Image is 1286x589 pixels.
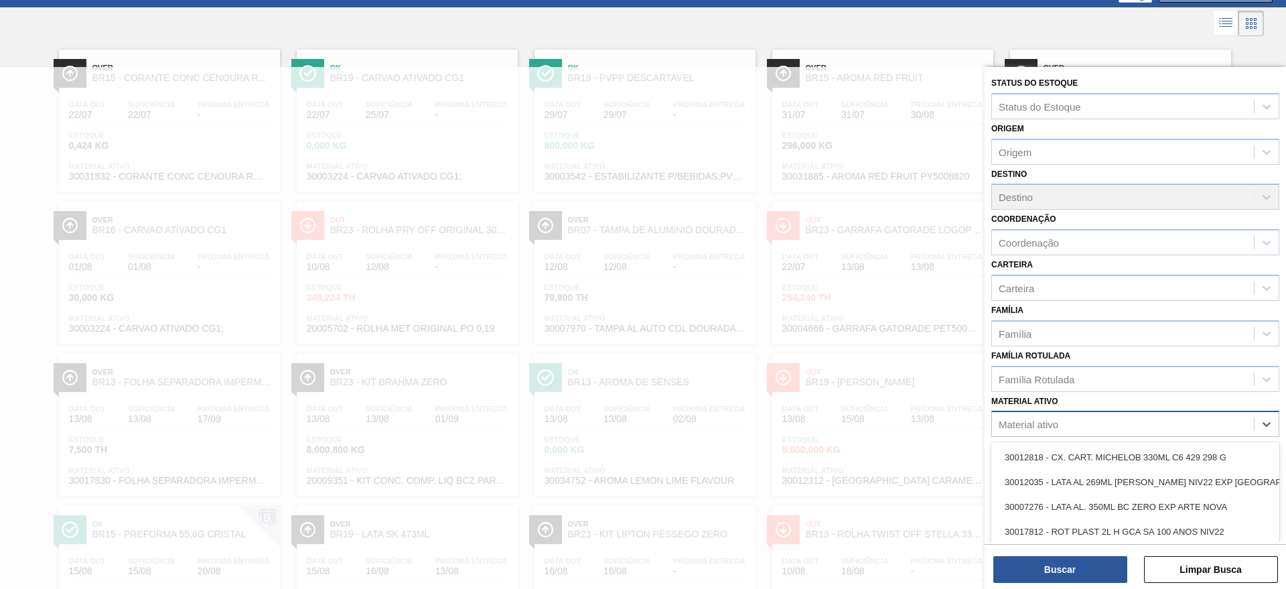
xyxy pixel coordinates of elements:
[991,170,1027,179] label: Destino
[1238,11,1264,36] div: Visão em Cards
[991,445,1279,470] div: 30012818 - CX. CART. MICHELOB 330ML C6 429 298 G
[537,65,554,82] img: Ícone
[999,373,1074,385] div: Família Rotulada
[991,470,1279,495] div: 30012035 - LATA AL 269ML [PERSON_NAME] NIV22 EXP [GEOGRAPHIC_DATA]
[991,214,1056,224] label: Coordenação
[1013,65,1029,82] img: Ícone
[999,237,1059,249] div: Coordenação
[49,40,287,192] a: ÍconeOverBR15 - CORANTE CONC CENOURA ROXAData out22/07Suficiência22/07Próxima Entrega-Estoque0,42...
[991,260,1033,269] label: Carteira
[991,519,1279,544] div: 30017812 - ROT PLAST 2L H GCA SA 100 ANOS NIV22
[999,328,1031,339] div: Família
[999,146,1031,157] div: Origem
[524,40,762,192] a: ÍconeOkBR19 - PVPP DESCARTAVELData out29/07Suficiência29/07Próxima Entrega-Estoque800,000 KGMater...
[330,64,511,72] span: Ok
[991,397,1058,406] label: Material ativo
[1000,40,1238,192] a: ÍconeOverBR15 - LATA GCA 350ML MPData out31/07Suficiência01/08Próxima Entrega-Estoque1,000 THMate...
[775,65,792,82] img: Ícone
[762,40,1000,192] a: ÍconeOverBR15 - AROMA RED FRUITData out31/07Suficiência31/07Próxima Entrega30/08Estoque296,000 KG...
[991,351,1070,361] label: Família Rotulada
[999,101,1081,112] div: Status do Estoque
[991,78,1078,88] label: Status do Estoque
[1214,11,1238,36] div: Visão em Lista
[287,40,524,192] a: ÍconeOkBR19 - CARVAO ATIVADO CG1Data out22/07Suficiência25/07Próxima Entrega-Estoque0,000 KGMater...
[991,495,1279,519] div: 30007276 - LATA AL. 350ML BC ZERO EXP ARTE NOVA
[991,306,1023,315] label: Família
[299,65,316,82] img: Ícone
[1044,64,1224,72] span: Over
[568,64,749,72] span: Ok
[991,124,1024,133] label: Origem
[806,64,987,72] span: Over
[92,64,273,72] span: Over
[999,419,1058,430] div: Material ativo
[999,282,1034,293] div: Carteira
[62,65,78,82] img: Ícone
